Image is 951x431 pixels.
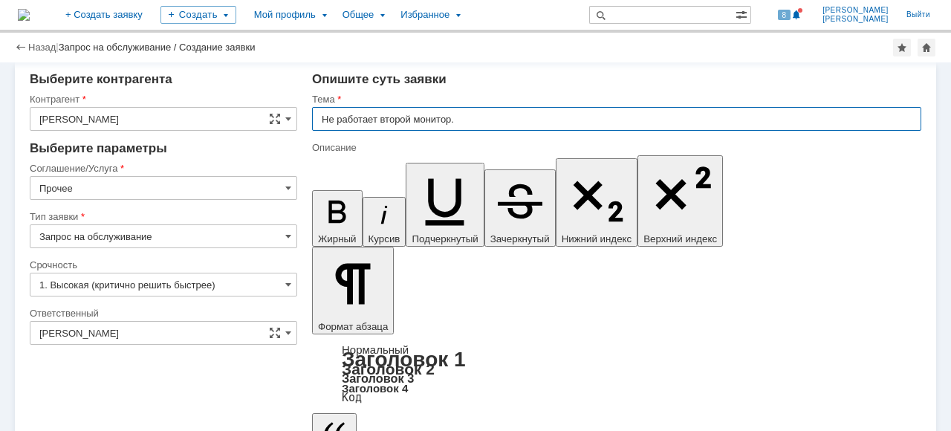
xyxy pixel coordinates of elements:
[30,260,294,270] div: Срочность
[643,233,717,244] span: Верхний индекс
[18,9,30,21] img: logo
[562,233,632,244] span: Нижний индекс
[312,143,918,152] div: Описание
[28,42,56,53] a: Назад
[342,360,435,377] a: Заголовок 2
[30,308,294,318] div: Ответственный
[312,345,921,403] div: Формат абзаца
[30,212,294,221] div: Тип заявки
[318,321,388,332] span: Формат абзаца
[406,163,484,247] button: Подчеркнутый
[312,94,918,104] div: Тема
[30,72,172,86] span: Выберите контрагента
[318,233,357,244] span: Жирный
[59,42,256,53] div: Запрос на обслуживание / Создание заявки
[412,233,478,244] span: Подчеркнутый
[918,39,935,56] div: Сделать домашней страницей
[342,348,466,371] a: Заголовок 1
[484,169,556,247] button: Зачеркнутый
[269,113,281,125] span: Сложная форма
[30,94,294,104] div: Контрагент
[490,233,550,244] span: Зачеркнутый
[736,7,750,21] span: Расширенный поиск
[18,9,30,21] a: Перейти на домашнюю страницу
[637,155,723,247] button: Верхний индекс
[312,72,447,86] span: Опишите суть заявки
[556,158,638,247] button: Нижний индекс
[363,197,406,247] button: Курсив
[56,41,58,52] div: |
[369,233,400,244] span: Курсив
[822,6,889,15] span: [PERSON_NAME]
[893,39,911,56] div: Добавить в избранное
[822,15,889,24] span: [PERSON_NAME]
[342,391,362,404] a: Код
[30,141,167,155] span: Выберите параметры
[312,190,363,247] button: Жирный
[160,6,236,24] div: Создать
[269,327,281,339] span: Сложная форма
[312,247,394,334] button: Формат абзаца
[778,10,791,20] span: 8
[342,382,408,395] a: Заголовок 4
[342,372,414,385] a: Заголовок 3
[30,163,294,173] div: Соглашение/Услуга
[342,343,409,356] a: Нормальный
